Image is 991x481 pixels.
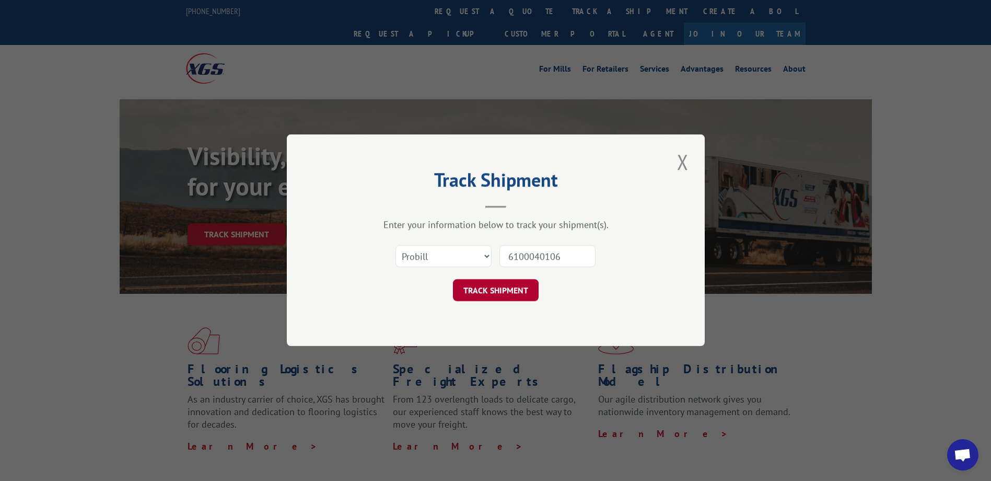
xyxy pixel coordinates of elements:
button: TRACK SHIPMENT [453,280,539,302]
input: Number(s) [499,246,596,268]
button: Close modal [674,147,692,176]
h2: Track Shipment [339,173,652,192]
a: Open chat [947,439,978,471]
div: Enter your information below to track your shipment(s). [339,219,652,231]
